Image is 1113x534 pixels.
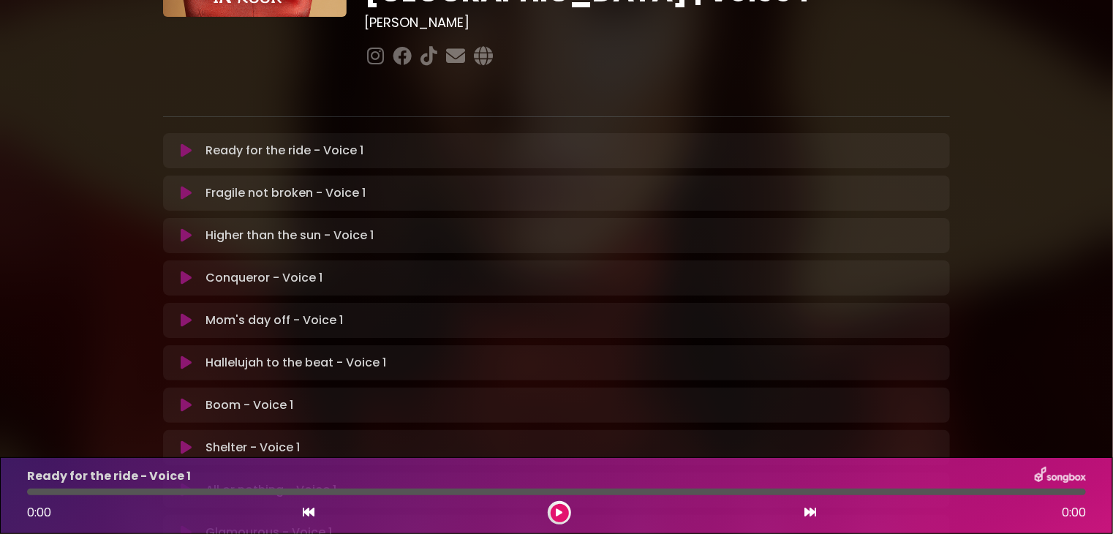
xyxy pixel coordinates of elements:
[1035,467,1086,486] img: songbox-logo-white.png
[206,396,294,414] p: Boom - Voice 1
[206,184,366,202] p: Fragile not broken - Voice 1
[206,439,301,456] p: Shelter - Voice 1
[206,269,323,287] p: Conqueror - Voice 1
[364,15,950,31] h3: [PERSON_NAME]
[206,227,374,244] p: Higher than the sun - Voice 1
[27,467,191,485] p: Ready for the ride - Voice 1
[206,312,344,329] p: Mom's day off - Voice 1
[27,504,51,521] span: 0:00
[1062,504,1086,522] span: 0:00
[206,354,387,372] p: Hallelujah to the beat - Voice 1
[206,142,364,159] p: Ready for the ride - Voice 1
